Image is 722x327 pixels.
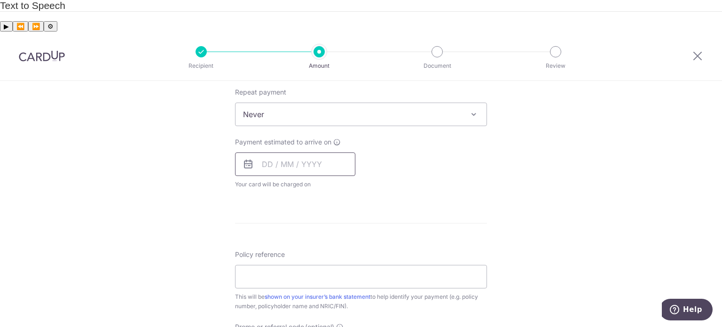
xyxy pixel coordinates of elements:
button: Settings [44,21,57,32]
div: This will be to help identify your payment (e.g. policy number, policyholder name and NRIC/FIN). [235,292,487,311]
input: DD / MM / YYYY [235,152,355,176]
button: Previous [13,21,28,32]
label: Policy reference [235,250,285,259]
a: shown on your insurer’s bank statement [265,293,370,300]
iframe: Opens a widget where you can find more information [662,299,713,322]
p: Review [521,61,590,71]
p: Document [402,61,472,71]
p: Amount [284,61,354,71]
label: Repeat payment [235,88,286,97]
span: Payment estimated to arrive on [235,137,331,147]
p: Recipient [166,61,236,71]
span: Your card will be charged on [235,180,355,189]
button: Forward [28,21,44,32]
span: Never [235,103,487,126]
span: Never [235,103,487,126]
img: CardUp [19,50,65,62]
